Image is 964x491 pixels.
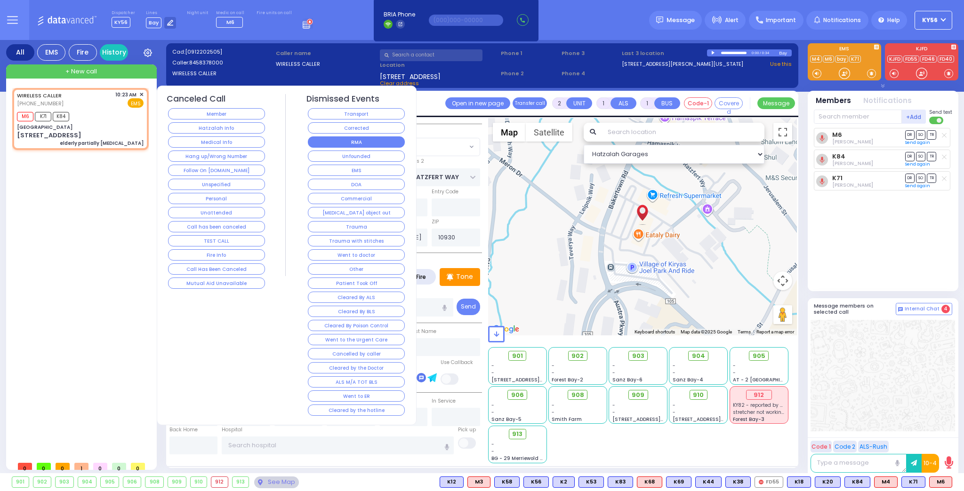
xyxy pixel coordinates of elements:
[938,55,954,63] a: FD40
[78,477,96,487] div: 904
[146,17,161,28] span: Bay
[920,55,937,63] a: FD46
[874,476,898,488] div: ALS
[832,182,873,189] span: Isaac Ekstein
[571,351,584,361] span: 902
[185,48,222,55] span: [0912202505]
[112,10,135,16] label: Dispatcher
[308,193,405,204] button: Commercial
[922,16,938,24] span: KY56
[753,351,765,361] span: 905
[145,477,163,487] div: 908
[602,123,764,142] input: Search location
[216,10,246,16] label: Medic on call
[432,397,456,405] label: In Service
[17,92,62,99] a: WIRELESS CALLER
[553,476,575,488] div: K2
[491,409,494,416] span: -
[746,390,772,400] div: 912
[901,476,925,488] div: K71
[308,390,405,402] button: Went to ER
[858,441,889,452] button: ALS-Rush
[100,44,128,61] a: History
[637,476,662,488] div: ALS
[491,362,494,369] span: -
[905,174,915,182] span: DR
[60,140,144,147] div: elderly partially [MEDICAL_DATA]
[562,70,619,78] span: Phone 4
[254,476,298,488] div: See map
[757,97,795,109] button: Message
[885,47,958,53] label: KJFD
[222,436,454,454] input: Search hospital
[666,476,691,488] div: BLS
[308,292,405,303] button: Cleared By ALS
[308,277,405,289] button: Patient Took Off
[308,235,405,246] button: Trauma with stitches
[440,476,464,488] div: BLS
[874,476,898,488] div: M4
[457,299,480,315] button: Send
[33,477,51,487] div: 902
[733,402,791,409] span: KY82 - reported by KY83
[929,109,952,116] span: Send text
[941,305,950,313] span: 4
[898,307,903,312] img: comment-alt.png
[429,15,503,26] input: (000)000-00000
[379,138,480,156] span: SECTION 6
[53,112,69,121] span: K84
[916,130,925,139] span: SO
[501,49,558,57] span: Phone 1
[112,463,126,470] span: 0
[18,463,32,470] span: 0
[432,218,439,226] label: ZIP
[693,390,704,400] span: 910
[673,362,675,369] span: -
[612,409,615,416] span: -
[773,123,792,142] button: Toggle fullscreen view
[656,16,663,24] img: message.svg
[467,476,490,488] div: M3
[308,221,405,232] button: Trauma
[844,476,870,488] div: K84
[815,476,841,488] div: BLS
[168,477,186,487] div: 909
[823,16,861,24] span: Notifications
[308,108,405,119] button: Transport
[501,70,558,78] span: Phone 2
[12,477,29,487] div: 901
[611,97,636,109] button: ALS
[578,476,604,488] div: K53
[552,416,582,423] span: Smith Farm
[695,476,722,488] div: K44
[896,303,952,315] button: Internal Chat 4
[308,207,405,218] button: [MEDICAL_DATA] object out
[35,112,51,121] span: K71
[74,463,88,470] span: 1
[814,303,896,315] h5: Message members on selected call
[6,44,34,61] div: All
[490,323,522,335] img: Google
[65,67,97,76] span: + New call
[494,476,520,488] div: K58
[632,351,644,361] span: 903
[168,235,265,246] button: TEST CALL
[441,359,473,366] label: Use Callback
[233,477,249,487] div: 913
[667,16,695,25] span: Message
[490,323,522,335] a: Open this area in Google Maps (opens a new window)
[512,429,522,439] span: 913
[814,110,902,124] input: Search member
[187,10,208,16] label: Night unit
[169,426,198,434] label: Back Home
[523,476,549,488] div: BLS
[666,476,691,488] div: K69
[832,153,845,160] a: K84
[673,416,762,423] span: [STREET_ADDRESS][PERSON_NAME]
[493,123,526,142] button: Show street map
[608,476,633,488] div: BLS
[887,16,900,24] span: Help
[684,97,712,109] button: Code-1
[673,402,675,409] span: -
[922,454,939,473] button: 10-4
